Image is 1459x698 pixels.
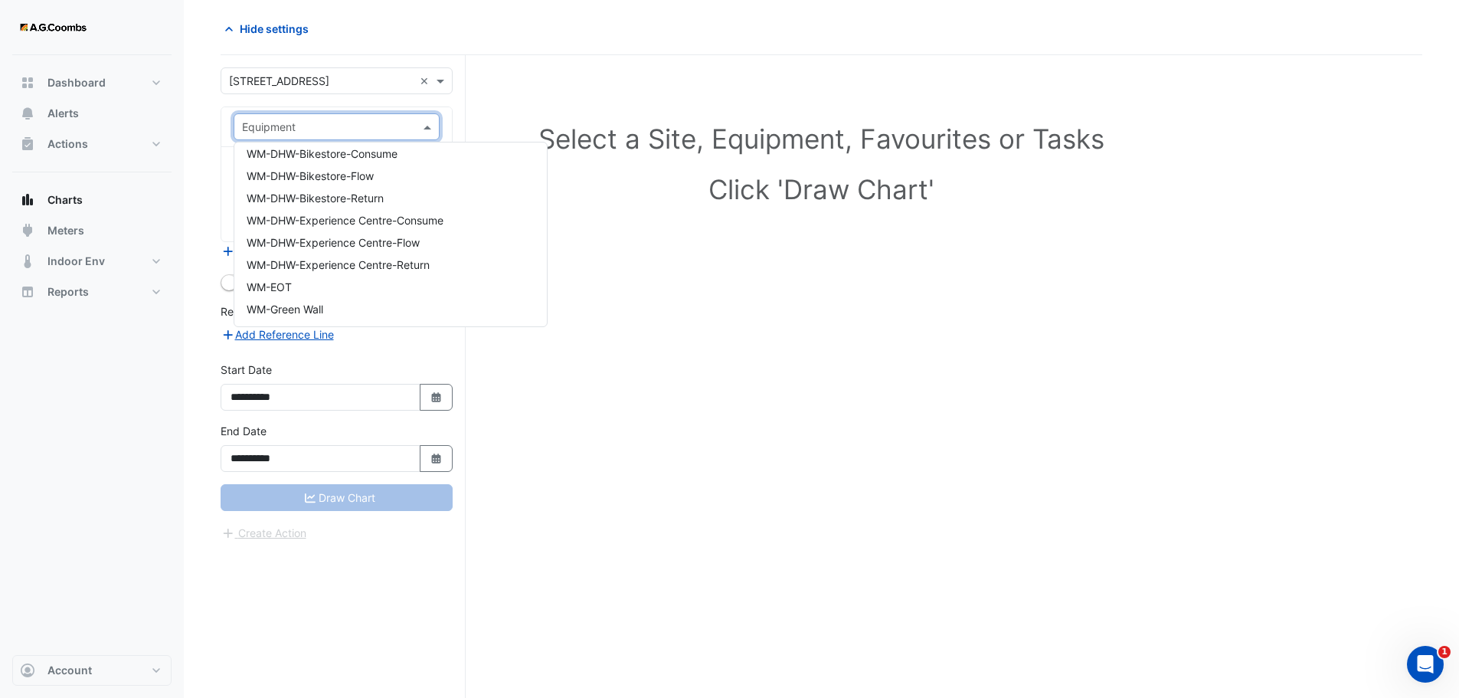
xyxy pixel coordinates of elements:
button: Alerts [12,98,172,129]
span: Dashboard [47,75,106,90]
span: Account [47,663,92,678]
span: Actions [47,136,88,152]
button: Add Equipment [221,243,313,261]
label: End Date [221,423,267,439]
label: Reference Lines [221,303,301,320]
span: Charts [47,192,83,208]
app-icon: Indoor Env [20,254,35,269]
span: Clear [420,73,433,89]
span: WM-DHW-Bikestore-Flow [247,169,374,182]
span: Alerts [47,106,79,121]
span: WM-DHW-Experience Centre-Flow [247,236,420,249]
fa-icon: Select Date [430,391,443,404]
span: Indoor Env [47,254,105,269]
span: WM-Green Wall [247,303,323,316]
app-icon: Meters [20,223,35,238]
iframe: Intercom live chat [1407,646,1444,683]
span: Hide settings [240,21,309,37]
label: Start Date [221,362,272,378]
button: Dashboard [12,67,172,98]
div: Options List [234,143,547,326]
span: Reports [47,284,89,300]
button: Actions [12,129,172,159]
h1: Select a Site, Equipment, Favourites or Tasks [254,123,1389,155]
span: Meters [47,223,84,238]
span: 1 [1438,646,1451,658]
span: WM-DHW-Experience Centre-Return [247,258,430,271]
app-icon: Alerts [20,106,35,121]
span: WM-DHW-Bikestore-Consume [247,147,397,160]
app-icon: Charts [20,192,35,208]
app-icon: Dashboard [20,75,35,90]
app-icon: Actions [20,136,35,152]
app-escalated-ticket-create-button: Please correct errors first [221,525,307,538]
h1: Click 'Draw Chart' [254,173,1389,205]
button: Add Reference Line [221,326,335,343]
span: WM-EOT [247,280,292,293]
fa-icon: Select Date [430,452,443,465]
button: Indoor Env [12,246,172,277]
span: WM-DHW-Bikestore-Return [247,192,384,205]
button: Charts [12,185,172,215]
button: Reports [12,277,172,307]
button: Hide settings [221,15,319,42]
span: WM-DHW-Experience Centre-Consume [247,214,443,227]
button: Meters [12,215,172,246]
img: Company Logo [18,12,87,43]
app-icon: Reports [20,284,35,300]
button: Account [12,655,172,686]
